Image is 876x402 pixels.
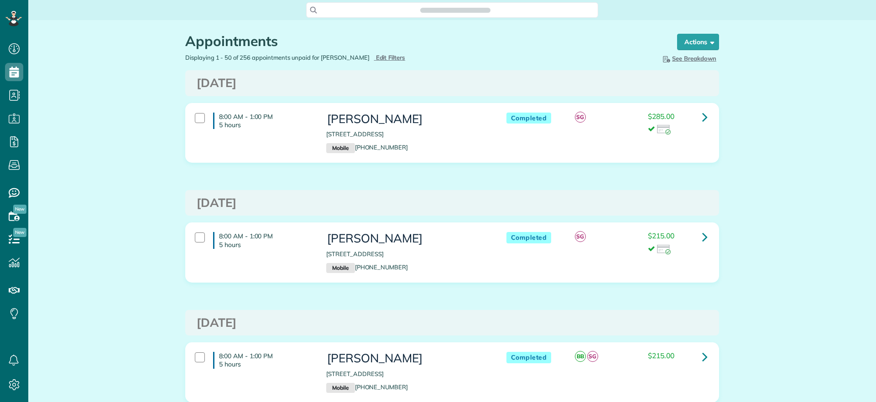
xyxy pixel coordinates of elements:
p: 5 hours [219,241,313,249]
span: Edit Filters [376,54,406,61]
button: Actions [677,34,719,50]
a: Mobile[PHONE_NUMBER] [326,263,408,271]
span: $285.00 [648,112,674,121]
h3: [PERSON_NAME] [326,113,488,126]
span: SG [587,351,598,362]
h1: Appointments [185,34,660,49]
p: 5 hours [219,360,313,368]
a: Edit Filters [374,54,406,61]
h3: [PERSON_NAME] [326,352,488,365]
p: [STREET_ADDRESS] [326,130,488,139]
span: $215.00 [648,351,674,360]
a: Mobile[PHONE_NUMBER] [326,144,408,151]
span: See Breakdown [661,55,716,62]
h4: 8:00 AM - 1:00 PM [213,232,313,248]
span: SG [575,112,586,123]
span: $215.00 [648,231,674,240]
span: Completed [506,113,552,124]
span: SG [575,231,586,242]
span: Completed [506,352,552,363]
a: Mobile[PHONE_NUMBER] [326,383,408,391]
h3: [DATE] [197,77,708,90]
small: Mobile [326,383,355,393]
h4: 8:00 AM - 1:00 PM [213,113,313,129]
small: Mobile [326,263,355,273]
span: New [13,205,26,214]
small: Mobile [326,143,355,153]
span: Search ZenMaid… [429,5,481,15]
h3: [DATE] [197,316,708,330]
span: BB [575,351,586,362]
span: New [13,228,26,237]
span: Completed [506,232,552,243]
h3: [DATE] [197,196,708,210]
h3: [PERSON_NAME] [326,232,488,245]
div: Displaying 1 - 50 of 256 appointments unpaid for [PERSON_NAME] [178,53,452,62]
button: See Breakdown [658,53,719,63]
p: 5 hours [219,121,313,129]
img: icon_credit_card_success-27c2c4fc500a7f1a58a13ef14842cb958d03041fefb464fd2e53c949a5770e83.png [657,125,671,135]
p: [STREET_ADDRESS] [326,250,488,258]
img: icon_credit_card_success-27c2c4fc500a7f1a58a13ef14842cb958d03041fefb464fd2e53c949a5770e83.png [657,245,671,255]
h4: 8:00 AM - 1:00 PM [213,352,313,368]
p: [STREET_ADDRESS] [326,370,488,378]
